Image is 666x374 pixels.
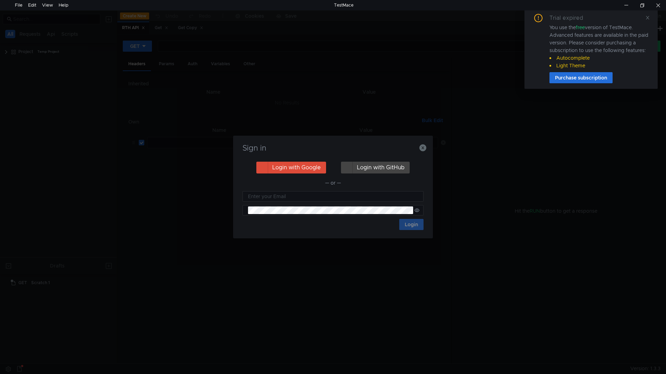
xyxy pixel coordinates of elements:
[576,24,585,31] span: free
[549,24,649,69] div: You use the version of TestMace. Advanced features are available in the paid version. Please cons...
[248,193,419,200] input: Enter your Email
[549,72,613,83] button: Purchase subscription
[242,179,424,187] div: — or —
[341,162,410,173] button: Login with GitHub
[256,162,326,173] button: Login with Google
[549,54,649,62] li: Autocomplete
[549,14,591,22] div: Trial expired
[549,62,649,69] li: Light Theme
[241,144,425,152] h3: Sign in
